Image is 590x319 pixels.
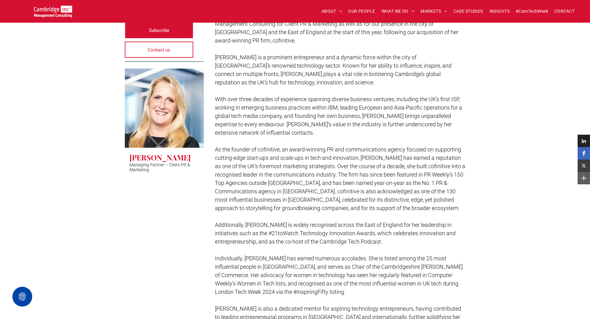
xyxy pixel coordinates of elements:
a: WHAT WE DO [378,7,418,16]
h3: [PERSON_NAME] [129,152,191,162]
span: Subscribe [149,23,169,38]
a: Contact us [125,42,194,58]
a: OUR PEOPLE [345,7,378,16]
a: Subscribe [125,22,194,38]
span: [PERSON_NAME] is a prominent entrepreneur and a dynamic force within the city of [GEOGRAPHIC_DATA... [215,54,452,86]
p: Managing Partner – Client PR & Marketing [129,162,199,172]
a: ABOUT [318,7,345,16]
span: Contact us [148,42,170,58]
a: #CamTechWeek [513,7,551,16]
a: INSIGHTS [486,7,513,16]
a: CONTACT [551,7,578,16]
span: With over three decades of experience spanning diverse business ventures, including the UK’s firs... [215,96,462,136]
a: Your Business Transformed | Cambridge Management Consulting [34,7,72,13]
img: Cambridge MC Logo [34,6,72,17]
a: CASE STUDIES [450,7,486,16]
span: As the founder of cofinitive, an award-winning PR and communications agency focused on supporting... [215,146,465,211]
a: MARKETS [417,7,450,16]
a: Simon Crimp [125,69,204,148]
span: Individually, [PERSON_NAME] has earned numerous accolades. She is listed among the 25 most influe... [215,255,463,295]
span: Additionally, [PERSON_NAME] is widely recognised across the East of England for her leadership in... [215,222,456,245]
